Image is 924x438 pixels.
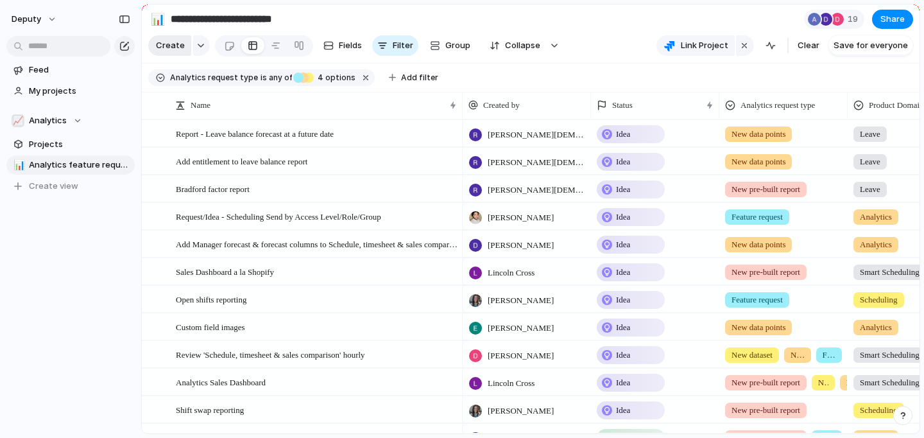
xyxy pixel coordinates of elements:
button: 📊 [148,9,168,30]
span: Save for everyone [834,39,908,52]
span: Share [880,13,905,26]
span: Analytics request type [740,99,815,112]
span: New data points [732,128,785,141]
span: Link Project [681,39,728,52]
span: 19 [848,13,862,26]
span: Idea [616,293,630,306]
button: Link Project [656,35,735,56]
span: [PERSON_NAME][DEMOGRAPHIC_DATA] [488,156,585,169]
span: Name [191,99,210,112]
span: Clear [798,39,819,52]
span: [PERSON_NAME] [488,294,554,307]
span: New data points [846,376,857,389]
span: Collapse [505,39,540,52]
span: Created by [483,99,520,112]
span: Leave [860,183,880,196]
span: 4 [314,73,325,82]
span: Add Manager forecast & forecast columns to Schedule, timesheet & sales comparison report [176,236,458,251]
span: New data points [732,238,785,251]
span: Analytics [860,211,892,223]
button: deputy [6,9,64,30]
span: Idea [616,238,630,251]
span: Idea [616,321,630,334]
span: deputy [12,13,41,26]
button: Create view [6,177,135,196]
span: [PERSON_NAME] [488,211,554,224]
span: New pre-built report [732,376,800,389]
span: Analytics [860,238,892,251]
span: Leave [860,128,880,141]
button: Save for everyone [828,35,913,56]
span: Filter [393,39,413,52]
button: Fields [318,35,367,56]
button: 4 options [293,71,358,85]
span: [PERSON_NAME] [488,239,554,252]
button: Share [872,10,913,29]
span: Feature request [823,349,835,362]
span: Idea [616,211,630,223]
span: New data points [732,321,785,334]
a: Feed [6,60,135,80]
span: Feed [29,64,130,76]
span: Idea [616,266,630,279]
span: Scheduling [860,293,898,306]
span: New dataset [818,376,828,389]
div: 📊 [151,10,165,28]
span: Analytics [860,321,892,334]
span: Leave [860,155,880,168]
a: Projects [6,135,135,154]
span: [PERSON_NAME] [488,349,554,362]
button: 📊 [12,159,24,171]
span: New pre-built report [732,404,800,417]
span: Analytics [29,114,67,127]
span: [PERSON_NAME] [488,322,554,335]
span: any of [267,72,292,83]
span: Smart Scheduling [860,376,920,389]
span: Bradford factor report [176,181,250,196]
a: My projects [6,82,135,101]
span: Idea [616,404,630,417]
span: New pre-built report [732,266,800,279]
span: Analytics request type [170,72,258,83]
span: Shift swap reporting [176,402,244,417]
button: Create [148,35,191,56]
span: Idea [616,155,630,168]
span: is [261,72,267,83]
span: Lincoln Cross [488,377,535,390]
span: Feature request [732,293,783,306]
span: Report - Leave balance forecast at a future date [176,126,334,141]
button: Add filter [381,69,446,87]
span: Idea [616,376,630,389]
button: Collapse [482,35,547,56]
span: Smart Scheduling [860,266,920,279]
button: isany of [258,71,295,85]
div: 📊 [13,158,22,173]
span: My projects [29,85,130,98]
button: 📈Analytics [6,111,135,130]
span: Create view [29,180,78,193]
span: New pre-built report [732,183,800,196]
div: 📈 [12,114,24,127]
span: New data points [791,349,805,362]
button: Group [424,35,477,56]
button: Clear [792,35,825,56]
span: Analytics feature requests [29,159,130,171]
a: 📊Analytics feature requests [6,155,135,175]
span: Review 'Schedule, timesheet & sales comparison' hourly [176,347,365,362]
span: Scheduling [860,404,898,417]
span: [PERSON_NAME][DEMOGRAPHIC_DATA] [488,184,585,197]
span: Smart Scheduling [860,349,920,362]
span: Add filter [401,72,438,83]
button: Filter [372,35,418,56]
span: Idea [616,349,630,362]
span: Custom field images [176,319,245,334]
span: Analytics Sales Dashboard [176,374,266,389]
span: New dataset [732,349,773,362]
span: Create [156,39,185,52]
span: Add entitlement to leave balance report [176,153,307,168]
span: Projects [29,138,130,151]
span: Lincoln Cross [488,267,535,279]
span: Fields [339,39,362,52]
span: New data points [732,155,785,168]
